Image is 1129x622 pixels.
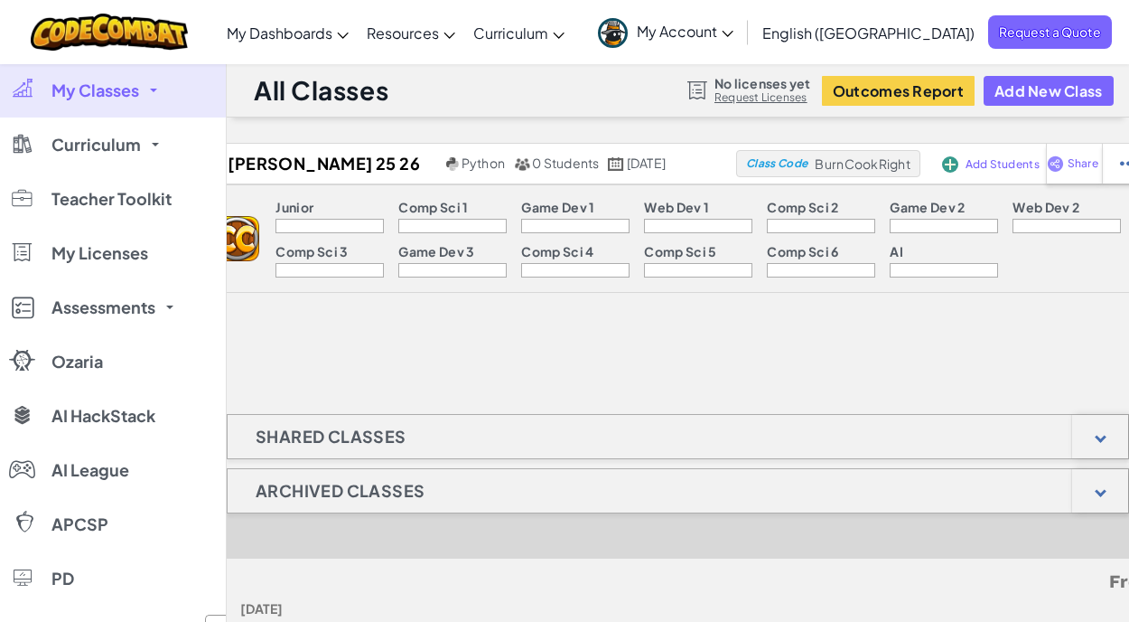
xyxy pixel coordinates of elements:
a: [PERSON_NAME] 25 26 Python 0 Students [DATE] [201,150,736,177]
span: 0 Students [532,155,599,171]
p: Comp Sci 4 [521,244,593,259]
h1: Shared Classes [228,414,434,459]
span: Python [462,155,505,171]
span: [DATE] [627,155,666,171]
img: IconAddStudents.svg [942,156,958,173]
span: My Classes [51,82,139,99]
p: Junior [275,200,313,214]
img: IconShare_Purple.svg [1047,155,1064,172]
span: Share [1068,158,1098,169]
span: Class Code [746,158,807,169]
img: MultipleUsers.png [514,157,530,171]
p: Comp Sci 3 [275,244,348,259]
p: Game Dev 1 [521,200,594,214]
img: avatar [598,18,628,48]
a: Resources [358,8,464,57]
img: logo [214,216,259,261]
a: My Dashboards [218,8,358,57]
span: Ozaria [51,353,103,370]
span: AI HackStack [51,408,155,424]
p: Web Dev 2 [1012,200,1079,214]
span: My Account [637,22,733,41]
h1: Archived Classes [228,468,453,514]
span: Curriculum [51,137,141,153]
button: Outcomes Report [822,76,975,106]
p: Comp Sci 2 [767,200,838,214]
a: Request a Quote [988,15,1112,49]
img: calendar.svg [608,157,624,171]
span: Add Students [966,159,1040,170]
h1: All Classes [254,73,388,108]
p: Game Dev 3 [398,244,474,259]
img: python.png [446,157,460,171]
a: Curriculum [464,8,574,57]
p: Comp Sci 5 [644,244,716,259]
span: Teacher Toolkit [51,191,172,207]
span: Assessments [51,299,155,316]
div: [DATE] [240,596,742,622]
p: Game Dev 2 [890,200,965,214]
p: Comp Sci 6 [767,244,838,259]
a: English ([GEOGRAPHIC_DATA]) [753,8,984,57]
p: Web Dev 1 [644,200,709,214]
span: BurnCookRight [815,155,910,172]
p: AI [890,244,903,259]
span: No licenses yet [714,76,810,90]
p: Comp Sci 1 [398,200,468,214]
span: Resources [367,24,439,42]
a: My Account [589,4,742,61]
img: CodeCombat logo [31,14,189,51]
span: My Licenses [51,245,148,261]
button: Add New Class [984,76,1114,106]
span: My Dashboards [227,24,332,42]
a: Request Licenses [714,90,810,105]
span: AI League [51,462,129,478]
h2: [PERSON_NAME] 25 26 [201,150,442,177]
span: Curriculum [473,24,548,42]
span: English ([GEOGRAPHIC_DATA]) [762,24,975,42]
